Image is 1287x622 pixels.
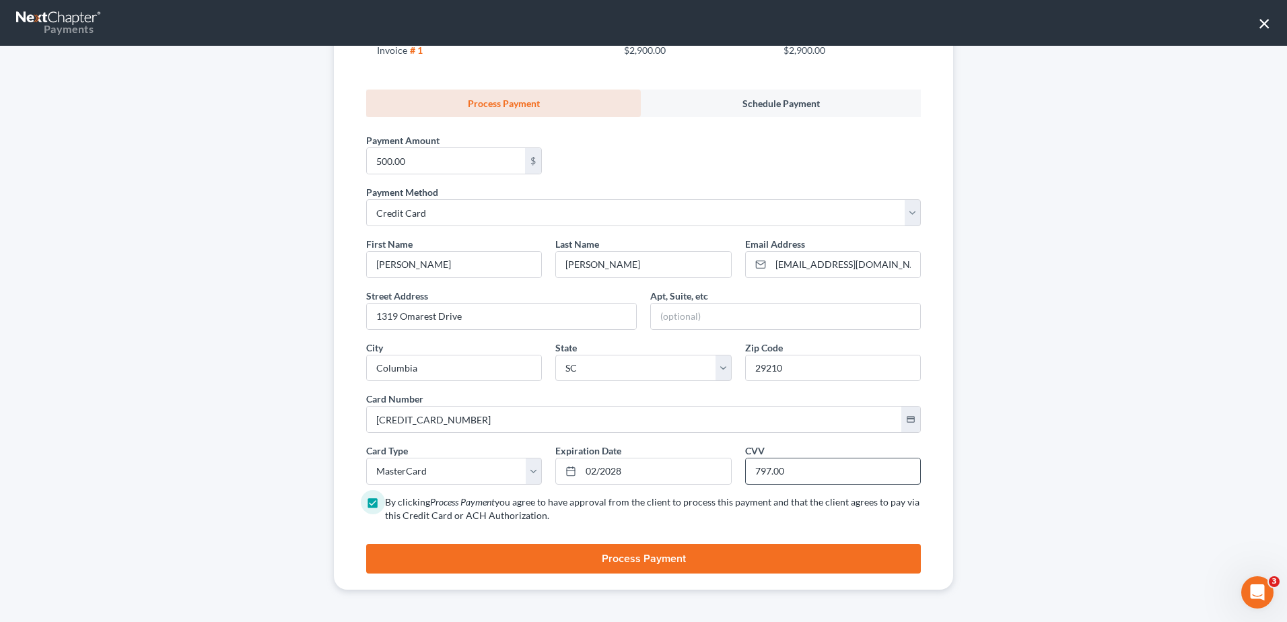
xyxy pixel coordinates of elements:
[650,290,708,302] span: Apt, Suite, etc
[377,44,407,56] span: Invoice
[366,186,438,198] span: Payment Method
[366,544,921,574] button: Process Payment
[367,355,541,381] input: Enter city...
[581,458,730,484] input: MM/YYYY
[410,44,423,56] strong: # 1
[525,148,541,174] div: $
[556,252,730,277] input: --
[430,496,495,508] i: Process Payment
[385,496,430,508] span: By clicking
[16,7,102,39] a: Payments
[906,415,915,424] i: credit_card
[16,22,94,36] div: Payments
[745,342,783,353] span: Zip Code
[367,407,901,432] input: ●●●● ●●●● ●●●● ●●●●
[555,238,599,250] span: Last Name
[746,458,920,484] input: ####
[745,238,805,250] span: Email Address
[1241,576,1274,609] iframe: Intercom live chat
[745,445,765,456] span: CVV
[366,290,428,302] span: Street Address
[366,90,641,117] a: Process Payment
[1258,12,1271,34] button: ×
[367,252,541,277] input: --
[366,445,408,456] span: Card Type
[641,90,921,117] a: Schedule Payment
[367,148,525,174] input: 0.00
[385,496,919,521] span: you agree to have approval from the client to process this payment and that the client agrees to ...
[746,355,920,381] input: XXXXX
[1269,576,1280,587] span: 3
[771,252,920,277] input: Enter email...
[613,37,773,63] td: $2,900.00
[555,342,577,353] span: State
[366,393,423,405] span: Card Number
[366,135,440,146] span: Payment Amount
[366,342,383,353] span: City
[651,304,920,329] input: (optional)
[773,37,921,63] td: $2,900.00
[366,238,413,250] span: First Name
[555,445,621,456] span: Expiration Date
[367,304,636,329] input: Enter address...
